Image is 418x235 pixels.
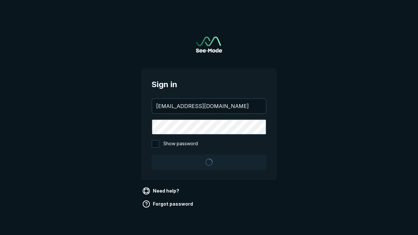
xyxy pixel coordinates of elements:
input: your@email.com [152,99,266,113]
img: See-Mode Logo [196,37,222,53]
span: Show password [163,140,198,148]
a: Need help? [141,186,182,196]
a: Forgot password [141,199,196,209]
span: Sign in [152,79,266,90]
a: Go to sign in [196,37,222,53]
